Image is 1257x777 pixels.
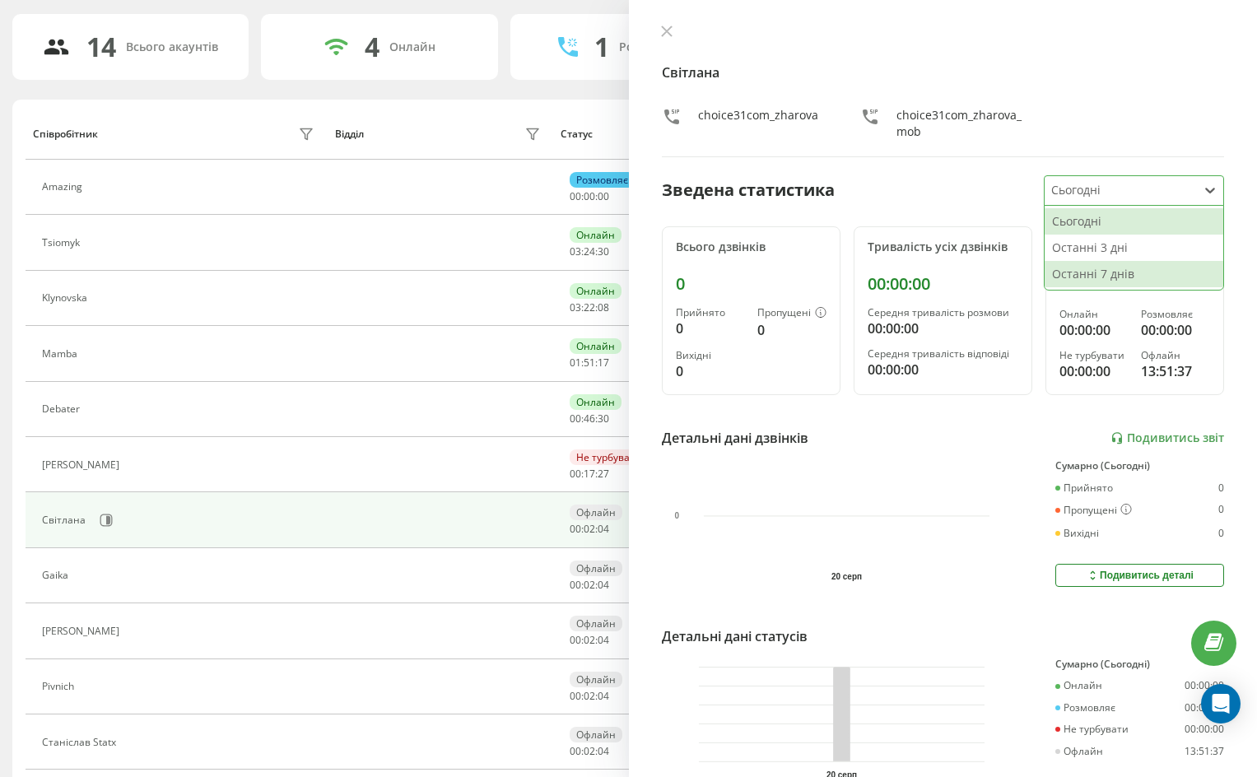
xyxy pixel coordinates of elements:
[1086,569,1194,582] div: Подивитись деталі
[584,244,595,258] span: 24
[1045,208,1223,235] div: Сьогодні
[1055,528,1099,539] div: Вихідні
[570,691,609,702] div: : :
[584,522,595,536] span: 02
[584,356,595,370] span: 51
[570,356,581,370] span: 01
[570,338,622,354] div: Онлайн
[1218,504,1224,517] div: 0
[598,300,609,314] span: 08
[570,302,609,314] div: : :
[1055,658,1224,670] div: Сумарно (Сьогодні)
[619,40,699,54] div: Розмовляють
[42,737,120,748] div: Станіслав Statx
[42,348,81,360] div: Mamba
[1055,702,1115,714] div: Розмовляє
[676,319,744,338] div: 0
[1141,320,1210,340] div: 00:00:00
[1110,431,1224,445] a: Подивитись звіт
[757,307,826,320] div: Пропущені
[42,626,123,637] div: [PERSON_NAME]
[1141,361,1210,381] div: 13:51:37
[584,189,595,203] span: 00
[126,40,218,54] div: Всього акаунтів
[1059,309,1129,320] div: Онлайн
[42,681,78,692] div: Pivnich
[598,578,609,592] span: 04
[389,40,435,54] div: Онлайн
[42,292,91,304] div: Klynovska
[868,307,1018,319] div: Середня тривалість розмови
[598,744,609,758] span: 04
[570,172,635,188] div: Розмовляє
[662,626,808,646] div: Детальні дані статусів
[1045,235,1223,261] div: Останні 3 дні
[1055,746,1103,757] div: Офлайн
[570,189,581,203] span: 00
[570,561,622,576] div: Офлайн
[676,307,744,319] div: Прийнято
[1055,482,1113,494] div: Прийнято
[598,689,609,703] span: 04
[570,357,609,369] div: : :
[570,744,581,758] span: 00
[570,579,609,591] div: : :
[570,616,622,631] div: Офлайн
[662,428,808,448] div: Детальні дані дзвінків
[598,467,609,481] span: 27
[570,246,609,258] div: : :
[561,128,593,140] div: Статус
[598,412,609,426] span: 30
[335,128,364,140] div: Відділ
[868,360,1018,379] div: 00:00:00
[1185,680,1224,691] div: 00:00:00
[1059,361,1129,381] div: 00:00:00
[831,572,862,581] text: 20 серп
[1055,564,1224,587] button: Подивитись деталі
[570,505,622,520] div: Офлайн
[1045,261,1223,287] div: Останні 7 днів
[570,633,581,647] span: 00
[570,283,622,299] div: Онлайн
[676,350,744,361] div: Вихідні
[584,578,595,592] span: 02
[42,570,72,581] div: Gaika
[584,412,595,426] span: 46
[598,633,609,647] span: 04
[570,191,609,202] div: : :
[570,522,581,536] span: 00
[598,522,609,536] span: 04
[757,320,826,340] div: 0
[1185,723,1224,735] div: 00:00:00
[676,274,826,294] div: 0
[1055,680,1102,691] div: Онлайн
[570,394,622,410] div: Онлайн
[570,467,581,481] span: 00
[570,578,581,592] span: 00
[698,107,818,140] div: choice31com_zharova
[1059,320,1129,340] div: 00:00:00
[42,459,123,471] div: [PERSON_NAME]
[1185,746,1224,757] div: 13:51:37
[1141,309,1210,320] div: Розмовляє
[365,31,379,63] div: 4
[570,227,622,243] div: Онлайн
[1185,702,1224,714] div: 00:00:00
[570,300,581,314] span: 03
[1055,460,1224,472] div: Сумарно (Сьогодні)
[598,189,609,203] span: 00
[570,746,609,757] div: : :
[598,244,609,258] span: 30
[570,412,581,426] span: 00
[1218,528,1224,539] div: 0
[868,240,1018,254] div: Тривалість усіх дзвінків
[868,348,1018,360] div: Середня тривалість відповіді
[570,523,609,535] div: : :
[594,31,609,63] div: 1
[676,240,826,254] div: Всього дзвінків
[42,514,90,526] div: Світлана
[674,512,679,521] text: 0
[42,181,86,193] div: Amazing
[570,244,581,258] span: 03
[33,128,98,140] div: Співробітник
